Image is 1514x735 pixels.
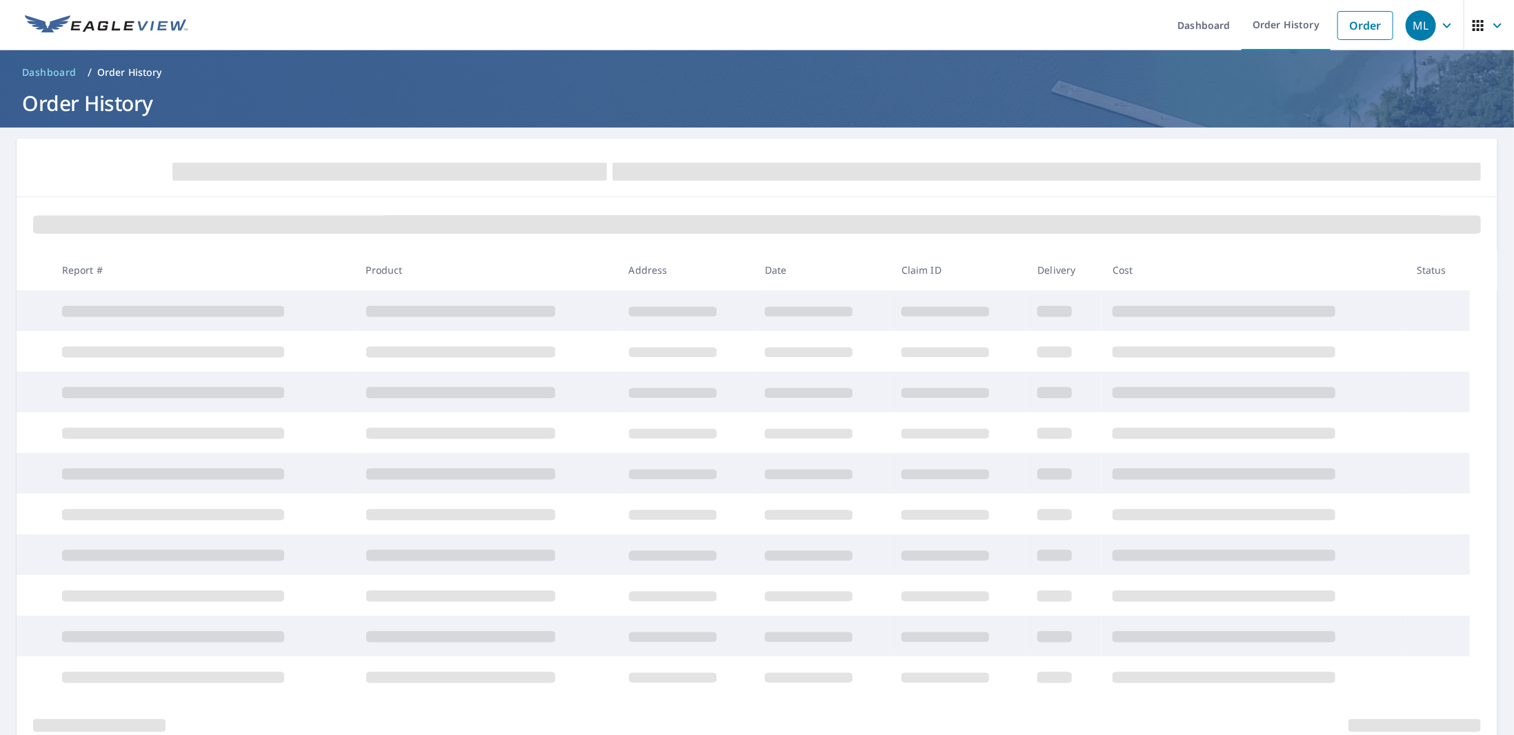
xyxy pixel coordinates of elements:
img: EV Logo [25,15,188,36]
h1: Order History [17,89,1497,117]
a: Dashboard [17,61,82,83]
th: Claim ID [890,250,1027,290]
nav: breadcrumb [17,61,1497,83]
th: Date [754,250,890,290]
a: Order [1337,11,1393,40]
th: Delivery [1026,250,1101,290]
span: Dashboard [22,66,77,79]
th: Product [355,250,618,290]
th: Report # [51,250,355,290]
p: Order History [97,66,162,79]
li: / [88,64,92,81]
th: Cost [1102,250,1406,290]
th: Status [1406,250,1470,290]
div: ML [1406,10,1436,41]
th: Address [618,250,755,290]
